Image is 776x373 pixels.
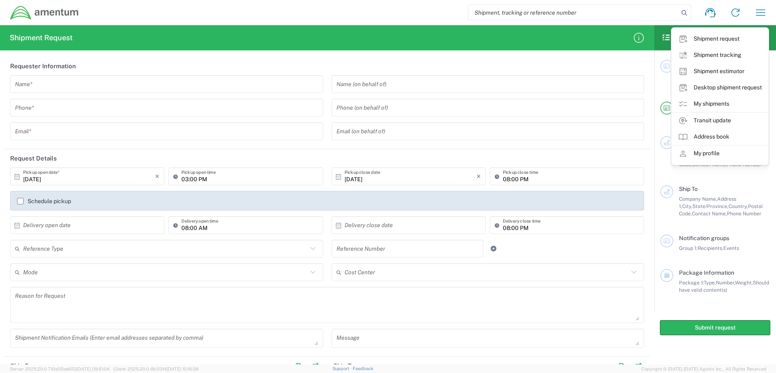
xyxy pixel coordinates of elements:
[679,280,704,286] span: Package 1:
[672,47,768,63] a: Shipment tracking
[10,154,57,163] h2: Request Details
[682,203,692,209] span: City,
[10,366,110,371] span: Server: 2025.20.0-710e05ee653
[662,33,744,43] h2: Shipment Checklist
[17,198,71,204] label: Schedule pickup
[679,196,717,202] span: Company Name,
[672,63,768,80] a: Shipment estimator
[10,362,40,370] h2: Ship From
[641,365,766,373] span: Copyright © [DATE]-[DATE] Agistix Inc., All Rights Reserved
[672,31,768,47] a: Shipment request
[672,96,768,112] a: My shipments
[692,203,729,209] span: State/Province,
[692,210,727,217] span: Contact Name,
[353,366,373,371] a: Feedback
[468,5,679,20] input: Shipment, tracking or reference number
[476,170,481,183] i: ×
[10,33,73,43] h2: Shipment Request
[698,245,723,251] span: Recipients,
[672,113,768,129] a: Transit update
[332,366,353,371] a: Support
[672,129,768,145] a: Address book
[679,269,734,276] span: Package Information
[679,235,729,241] span: Notification groups
[155,170,160,183] i: ×
[704,280,716,286] span: Type,
[660,320,770,335] button: Submit request
[672,80,768,96] a: Desktop shipment request
[735,280,753,286] span: Weight,
[716,280,735,286] span: Number,
[77,366,110,371] span: [DATE] 09:51:04
[488,243,499,254] a: Add Reference
[113,366,198,371] span: Client: 2025.20.0-8b113f4
[729,203,748,209] span: Country,
[679,186,698,192] span: Ship To
[10,5,79,20] img: dyncorp
[679,245,698,251] span: Group 1:
[167,366,198,371] span: [DATE] 10:16:38
[10,62,76,70] h2: Requester Information
[727,210,761,217] span: Phone Number
[333,362,355,370] h2: Ship To
[672,145,768,162] a: My profile
[723,245,739,251] span: Events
